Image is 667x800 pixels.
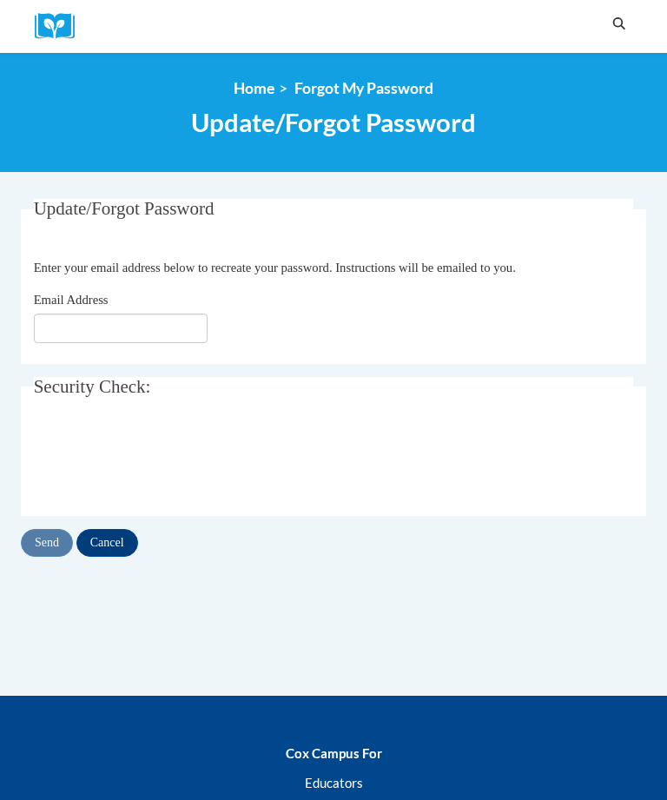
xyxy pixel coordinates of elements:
span: Email Address [34,293,109,307]
span: Enter your email address below to recreate your password. Instructions will be emailed to you. [34,261,516,274]
iframe: reCAPTCHA [34,426,298,494]
span: Update/Forgot Password [191,107,476,137]
a: Home [234,79,274,97]
button: Search [606,14,632,35]
span: Security Check: [34,376,151,397]
img: Logo brand [35,13,87,40]
span: Update/Forgot Password [34,198,215,219]
a: Educators [305,775,363,790]
a: Cox Campus [35,13,87,40]
input: Email [34,314,208,343]
span: Forgot My Password [294,79,433,97]
b: Cox Campus For [286,745,382,761]
input: Cancel [76,529,138,557]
